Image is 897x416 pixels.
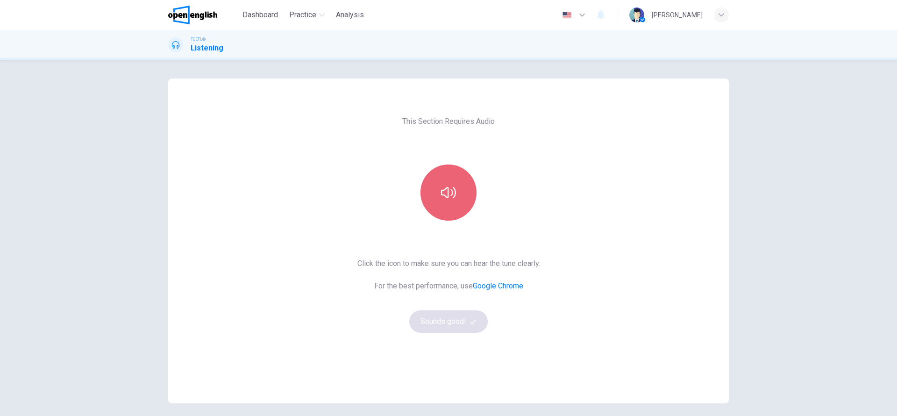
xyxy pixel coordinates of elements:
[285,7,328,23] button: Practice
[561,12,573,19] img: en
[652,9,703,21] div: [PERSON_NAME]
[191,36,206,43] span: TOEFL®
[168,6,217,24] img: OpenEnglish logo
[168,6,239,24] a: OpenEnglish logo
[473,281,523,290] a: Google Chrome
[289,9,316,21] span: Practice
[191,43,223,54] h1: Listening
[336,9,364,21] span: Analysis
[402,116,495,127] span: This Section Requires Audio
[332,7,368,23] button: Analysis
[242,9,278,21] span: Dashboard
[629,7,644,22] img: Profile picture
[357,280,540,292] span: For the best performance, use
[357,258,540,269] span: Click the icon to make sure you can hear the tune clearly.
[239,7,282,23] button: Dashboard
